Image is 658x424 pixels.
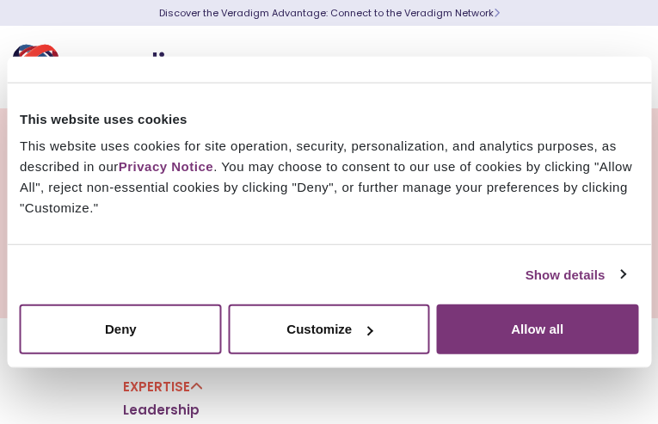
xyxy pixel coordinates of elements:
a: Expertise [123,378,203,396]
span: Learn More [494,6,500,20]
button: Toggle Navigation Menu [606,45,632,89]
a: Show details [526,264,625,285]
div: This website uses cookies for site operation, security, personalization, and analytics purposes, ... [20,136,638,218]
button: Deny [20,304,222,354]
a: Privacy Notice [119,159,213,174]
button: Allow all [436,304,638,354]
a: Leadership [123,402,200,419]
a: Discover the Veradigm Advantage: Connect to the Veradigm NetworkLearn More [159,6,500,20]
img: Veradigm logo [13,39,219,95]
div: This website uses cookies [20,108,638,129]
button: Customize [228,304,430,354]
